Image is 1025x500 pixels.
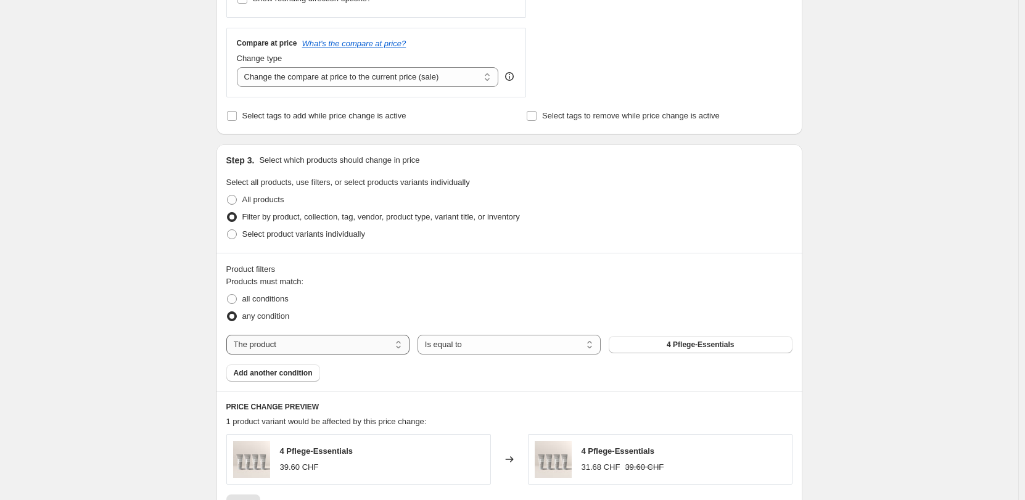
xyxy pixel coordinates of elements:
[242,229,365,239] span: Select product variants individually
[226,277,304,286] span: Products must match:
[234,368,313,378] span: Add another condition
[226,364,320,382] button: Add another condition
[302,39,406,48] button: What's the compare at price?
[280,461,319,473] div: 39.60 CHF
[237,54,282,63] span: Change type
[237,38,297,48] h3: Compare at price
[259,154,419,166] p: Select which products should change in price
[242,111,406,120] span: Select tags to add while price change is active
[542,111,720,120] span: Select tags to remove while price change is active
[242,294,289,303] span: all conditions
[226,417,427,426] span: 1 product variant would be affected by this price change:
[582,461,620,473] div: 31.68 CHF
[242,212,520,221] span: Filter by product, collection, tag, vendor, product type, variant title, or inventory
[233,441,270,478] img: 4_Pflege_Essentials_80x.jpg
[609,336,792,353] button: 4 Pflege-Essentials
[226,178,470,187] span: Select all products, use filters, or select products variants individually
[226,154,255,166] h2: Step 3.
[226,263,792,276] div: Product filters
[280,446,353,456] span: 4 Pflege-Essentials
[226,402,792,412] h6: PRICE CHANGE PREVIEW
[625,461,664,473] strike: 39.60 CHF
[242,195,284,204] span: All products
[242,311,290,321] span: any condition
[582,446,655,456] span: 4 Pflege-Essentials
[535,441,572,478] img: 4_Pflege_Essentials_80x.jpg
[503,70,516,83] div: help
[667,340,734,350] span: 4 Pflege-Essentials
